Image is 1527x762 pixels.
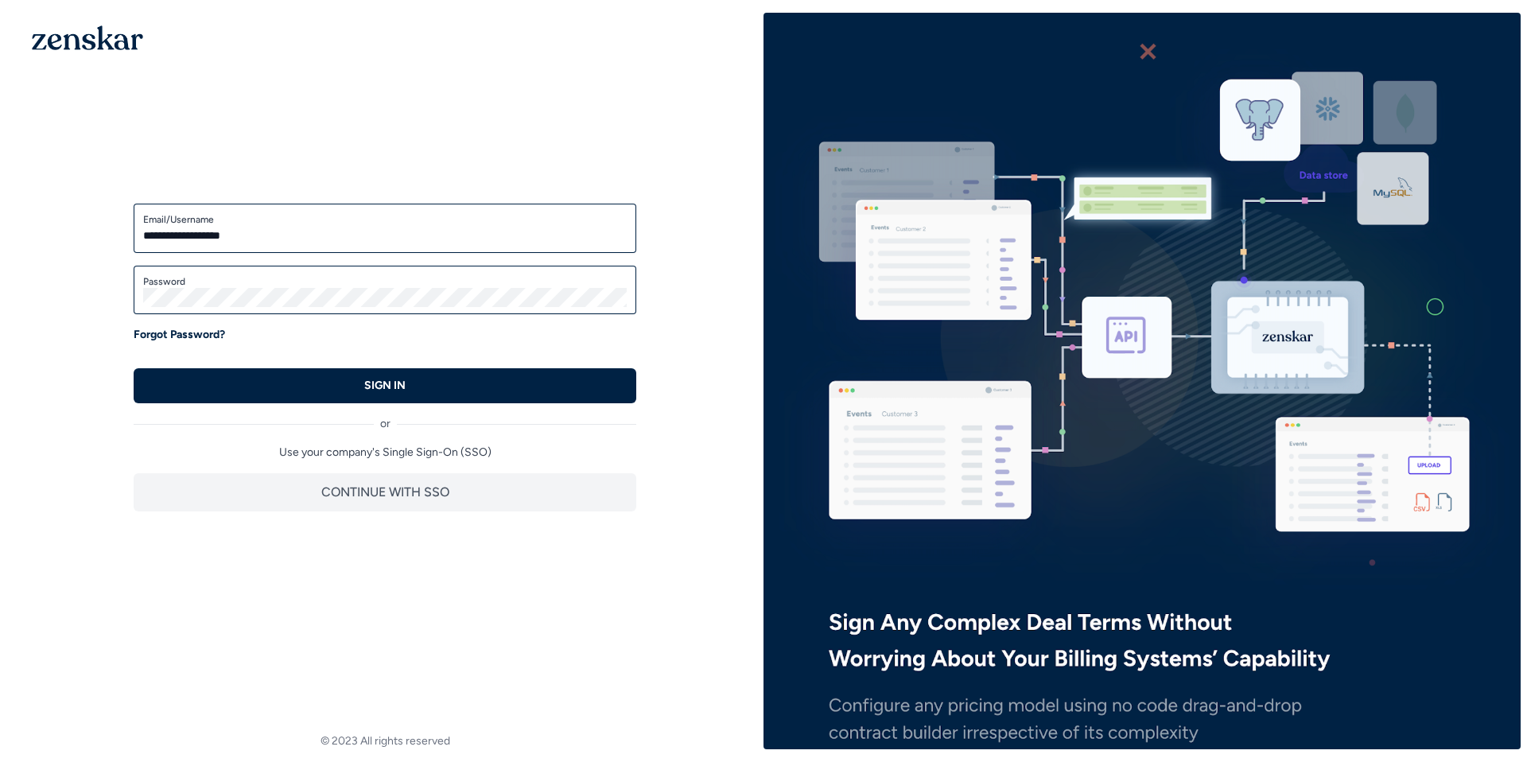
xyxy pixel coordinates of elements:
img: 1OGAJ2xQqyY4LXKgY66KYq0eOWRCkrZdAb3gUhuVAqdWPZE9SRJmCz+oDMSn4zDLXe31Ii730ItAGKgCKgCCgCikA4Av8PJUP... [32,25,143,50]
label: Password [143,275,627,288]
button: SIGN IN [134,368,636,403]
a: Forgot Password? [134,327,225,343]
label: Email/Username [143,213,627,226]
footer: © 2023 All rights reserved [6,733,763,749]
p: SIGN IN [364,378,406,394]
div: or [134,403,636,432]
button: CONTINUE WITH SSO [134,473,636,511]
p: Use your company's Single Sign-On (SSO) [134,445,636,461]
